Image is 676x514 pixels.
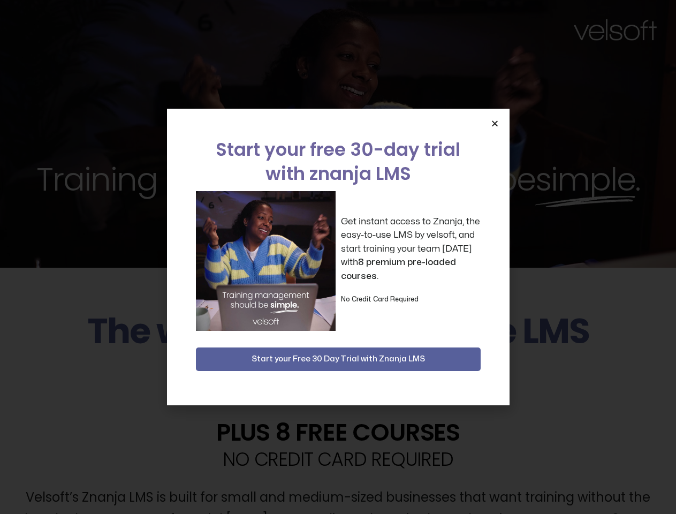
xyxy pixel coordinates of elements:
strong: 8 premium pre-loaded courses [341,258,456,281]
strong: No Credit Card Required [341,296,419,303]
img: a woman sitting at her laptop dancing [196,191,336,331]
button: Start your Free 30 Day Trial with Znanja LMS [196,347,481,371]
h2: Start your free 30-day trial with znanja LMS [196,138,481,186]
a: Close [491,119,499,127]
span: Start your Free 30 Day Trial with Znanja LMS [252,353,425,366]
p: Get instant access to Znanja, the easy-to-use LMS by velsoft, and start training your team [DATE]... [341,215,481,283]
